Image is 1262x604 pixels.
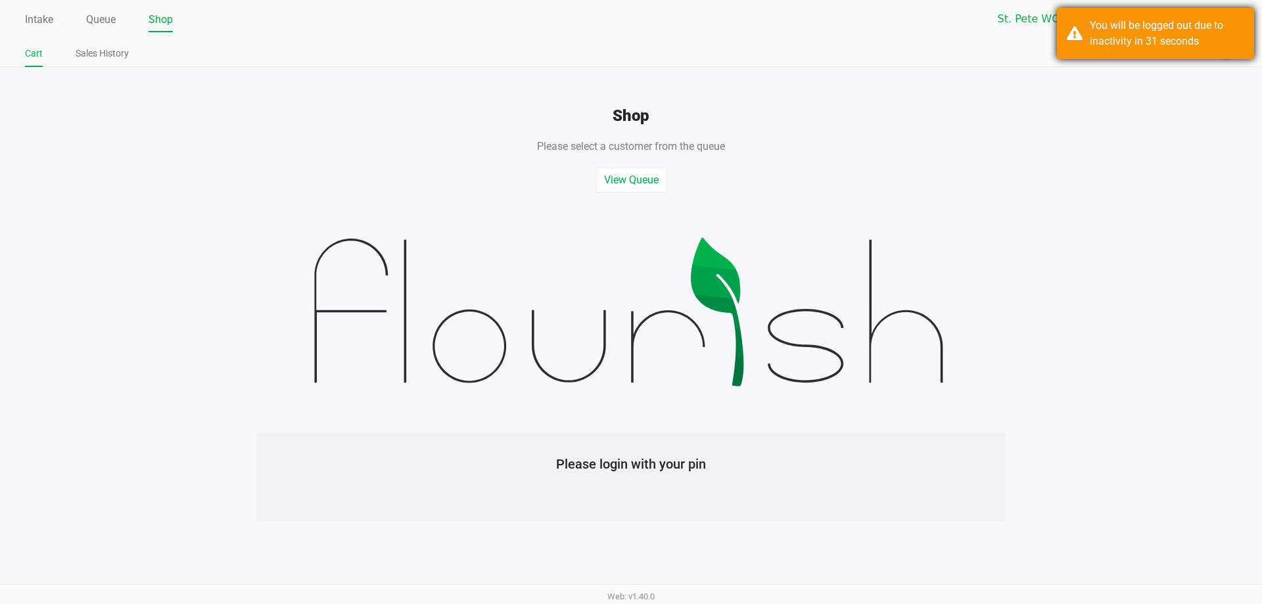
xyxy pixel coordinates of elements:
h5: Please login with your pin [266,456,996,472]
span: Web: v1.40.0 [607,592,655,601]
a: Intake [25,11,53,29]
a: Shop [149,11,173,29]
span: St. Pete WC [998,11,1126,27]
button: View Queue [596,168,667,193]
a: Sales History [76,45,129,62]
span: Please select a customer from the queue [537,140,725,152]
div: You will be logged out due to inactivity in 31 seconds [1090,18,1244,49]
button: Select [1134,7,1153,31]
a: Cart [25,45,43,62]
a: Queue [86,11,116,29]
img: Flourish logo image [256,193,1006,434]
